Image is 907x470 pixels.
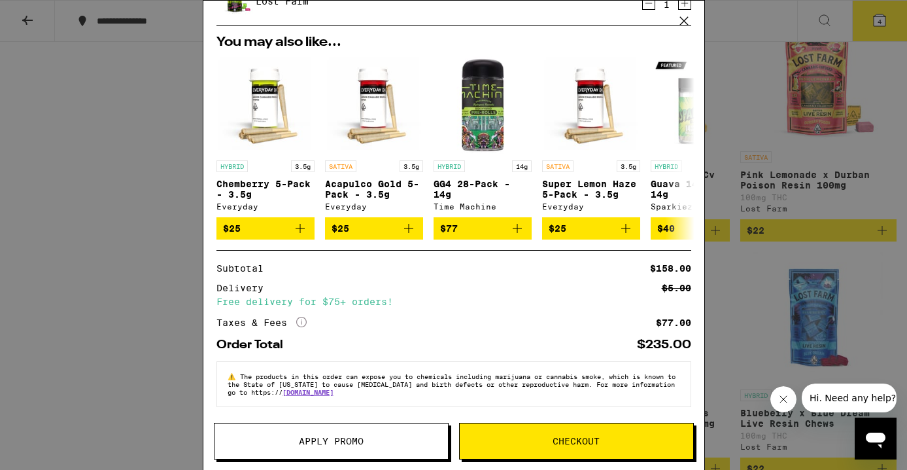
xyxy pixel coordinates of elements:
iframe: Message from company [802,384,897,412]
p: Guava 14-Pack - 14g [651,179,749,200]
span: Apply Promo [299,437,364,446]
a: Open page for Guava 14-Pack - 14g from Sparkiez [651,56,749,217]
h2: You may also like... [216,36,691,49]
div: $235.00 [637,339,691,351]
div: Everyday [216,202,315,211]
span: Checkout [553,437,600,446]
img: Everyday - Super Lemon Haze 5-Pack - 3.5g [542,56,640,154]
a: [DOMAIN_NAME] [282,388,334,396]
div: Taxes & Fees [216,317,307,329]
a: Open page for Chemberry 5-Pack - 3.5g from Everyday [216,56,315,217]
p: Super Lemon Haze 5-Pack - 3.5g [542,179,640,200]
a: Open page for Acapulco Gold 5-Pack - 3.5g from Everyday [325,56,423,217]
button: Apply Promo [214,423,449,460]
img: Time Machine - GG4 28-Pack - 14g [434,56,532,154]
div: $77.00 [656,318,691,327]
p: HYBRID [434,160,465,172]
div: Order Total [216,339,292,351]
div: Free delivery for $75+ orders! [216,297,691,306]
div: Subtotal [216,264,273,273]
p: HYBRID [216,160,248,172]
button: Add to bag [542,217,640,240]
p: GG4 28-Pack - 14g [434,179,532,200]
p: 3.5g [291,160,315,172]
button: Checkout [459,423,694,460]
button: Add to bag [216,217,315,240]
img: Sparkiez - Guava 14-Pack - 14g [651,56,749,154]
iframe: Button to launch messaging window [855,418,897,460]
span: $25 [549,223,566,234]
span: $25 [332,223,349,234]
p: SATIVA [542,160,573,172]
button: Add to bag [651,217,749,240]
div: Sparkiez [651,202,749,211]
img: Everyday - Chemberry 5-Pack - 3.5g [216,56,315,154]
p: Acapulco Gold 5-Pack - 3.5g [325,179,423,200]
div: Everyday [325,202,423,211]
p: 3.5g [400,160,423,172]
button: Add to bag [325,217,423,240]
p: Chemberry 5-Pack - 3.5g [216,179,315,200]
span: The products in this order can expose you to chemicals including marijuana or cannabis smoke, whi... [228,372,676,396]
a: Open page for GG4 28-Pack - 14g from Time Machine [434,56,532,217]
div: Delivery [216,283,273,293]
a: Open page for Super Lemon Haze 5-Pack - 3.5g from Everyday [542,56,640,217]
span: $25 [223,223,241,234]
p: 3.5g [617,160,640,172]
span: ⚠️ [228,372,240,380]
div: Everyday [542,202,640,211]
p: SATIVA [325,160,356,172]
img: Everyday - Acapulco Gold 5-Pack - 3.5g [325,56,423,154]
span: $77 [440,223,458,234]
div: $5.00 [662,283,691,293]
iframe: Close message [770,386,796,412]
div: Time Machine [434,202,532,211]
button: Add to bag [434,217,532,240]
p: HYBRID [651,160,682,172]
div: $158.00 [650,264,691,273]
p: 14g [512,160,532,172]
span: $40 [657,223,675,234]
